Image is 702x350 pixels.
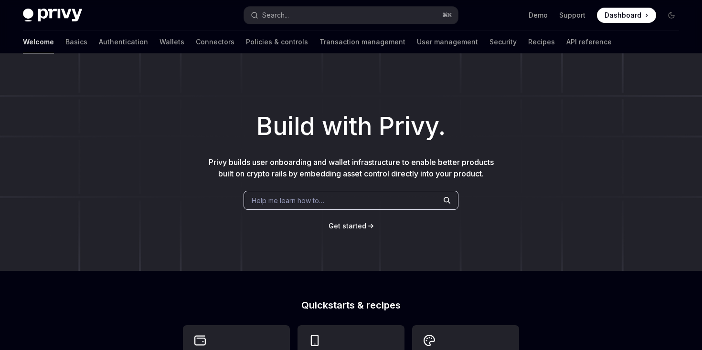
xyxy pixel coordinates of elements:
a: Policies & controls [246,31,308,53]
span: Dashboard [605,10,641,20]
a: Wallets [160,31,184,53]
a: Security [489,31,517,53]
a: Get started [329,221,366,231]
a: User management [417,31,478,53]
a: Welcome [23,31,54,53]
a: Dashboard [597,8,656,23]
button: Open search [244,7,457,24]
h1: Build with Privy. [15,108,687,145]
div: Search... [262,10,289,21]
img: dark logo [23,9,82,22]
span: Get started [329,222,366,230]
span: ⌘ K [442,11,452,19]
a: Connectors [196,31,234,53]
a: Demo [529,10,548,20]
span: Privy builds user onboarding and wallet infrastructure to enable better products built on crypto ... [209,157,494,178]
h2: Quickstarts & recipes [183,300,519,310]
a: Authentication [99,31,148,53]
button: Toggle dark mode [664,8,679,23]
a: API reference [566,31,612,53]
span: Help me learn how to… [252,196,324,206]
a: Recipes [528,31,555,53]
a: Transaction management [319,31,405,53]
a: Basics [65,31,87,53]
a: Support [559,10,585,20]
